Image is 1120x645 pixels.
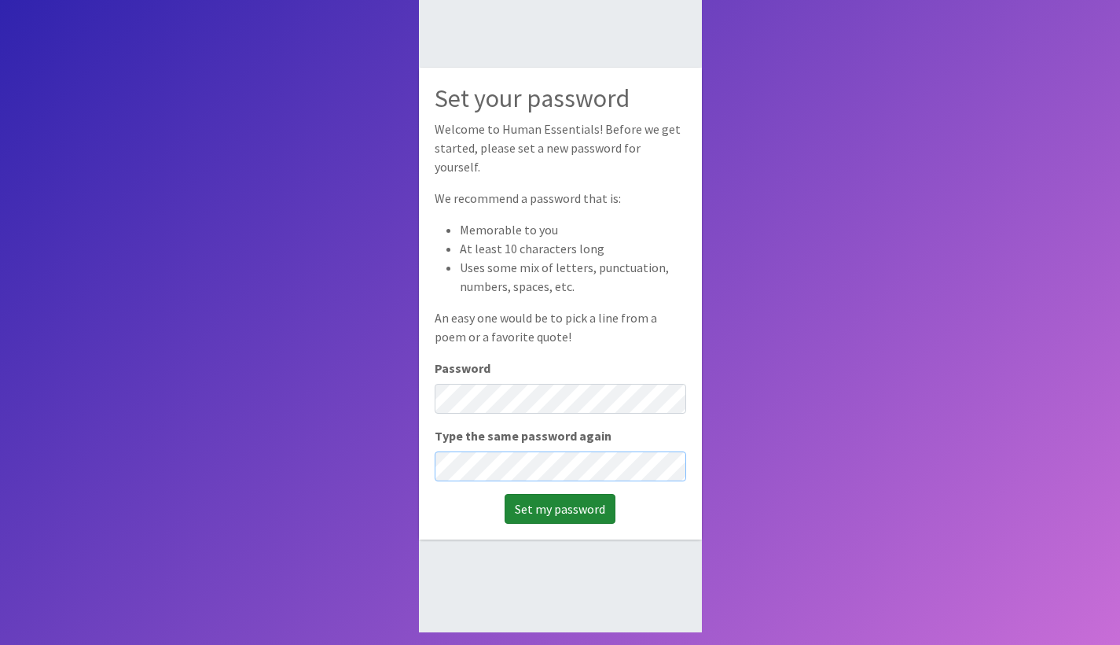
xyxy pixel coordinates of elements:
p: Welcome to Human Essentials! Before we get started, please set a new password for yourself. [435,120,686,176]
label: Password [435,359,490,378]
p: We recommend a password that is: [435,189,686,208]
label: Type the same password again [435,426,611,445]
p: An easy one would be to pick a line from a poem or a favorite quote! [435,308,686,346]
li: At least 10 characters long [460,239,686,258]
h2: Set your password [435,83,686,113]
input: Set my password [505,494,615,524]
li: Memorable to you [460,220,686,239]
li: Uses some mix of letters, punctuation, numbers, spaces, etc. [460,258,686,296]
